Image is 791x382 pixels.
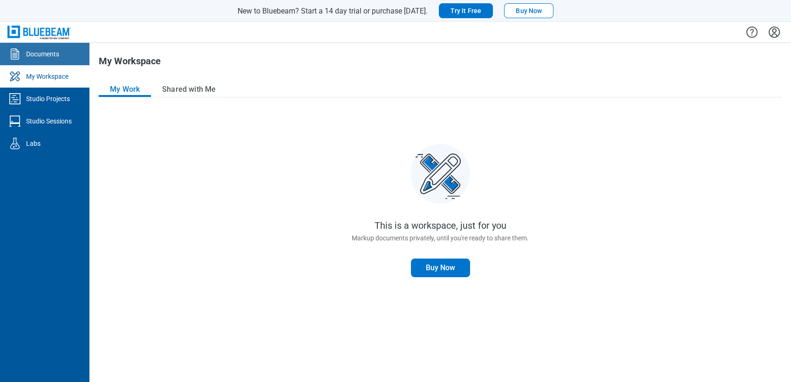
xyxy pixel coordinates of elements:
[26,49,59,59] div: Documents
[99,82,151,97] button: My Work
[7,26,71,39] img: Bluebeam, Inc.
[375,220,506,231] p: This is a workspace, just for you
[99,56,161,71] h1: My Workspace
[26,72,68,81] div: My Workspace
[7,91,22,106] svg: Studio Projects
[352,234,529,249] p: Markup documents privately, until you're ready to share them.
[151,82,227,97] button: Shared with Me
[411,259,470,277] a: Buy Now
[439,3,493,18] button: Try It Free
[26,116,72,126] div: Studio Sessions
[7,69,22,84] svg: My Workspace
[7,136,22,151] svg: Labs
[238,7,428,15] span: New to Bluebeam? Start a 14 day trial or purchase [DATE].
[26,94,70,103] div: Studio Projects
[7,114,22,129] svg: Studio Sessions
[767,24,782,40] button: Settings
[504,3,553,18] button: Buy Now
[7,47,22,61] svg: Documents
[26,139,41,148] div: Labs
